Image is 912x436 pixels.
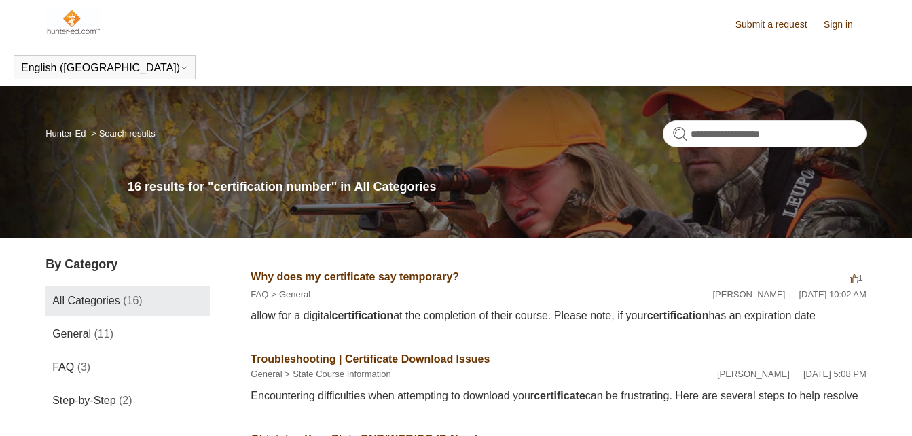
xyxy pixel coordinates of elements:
[268,288,310,302] li: General
[850,273,863,283] span: 1
[94,328,113,340] span: (11)
[332,310,394,321] em: certification
[251,369,282,379] a: General
[128,178,867,196] h1: 16 results for "certification number" in All Categories
[45,352,210,382] a: FAQ (3)
[119,395,132,406] span: (2)
[824,18,867,32] a: Sign in
[251,367,282,381] li: General
[123,295,142,306] span: (16)
[663,120,867,147] input: Search
[282,367,391,381] li: State Course Information
[251,271,459,283] a: Why does my certificate say temporary?
[52,395,115,406] span: Step-by-Step
[735,18,821,32] a: Submit a request
[45,386,210,416] a: Step-by-Step (2)
[45,128,86,139] a: Hunter-Ed
[251,288,268,302] li: FAQ
[251,388,867,404] div: Encountering difficulties when attempting to download your can be frustrating. Here are several s...
[293,369,391,379] a: State Course Information
[279,289,310,299] a: General
[88,128,156,139] li: Search results
[77,361,91,373] span: (3)
[534,390,585,401] em: certificate
[45,319,210,349] a: General (11)
[251,308,867,324] div: allow for a digital at the completion of their course. Please note, if your has an expiration date
[251,353,490,365] a: Troubleshooting | Certificate Download Issues
[799,289,866,299] time: 07/28/2022, 10:02
[45,286,210,316] a: All Categories (16)
[45,8,101,35] img: Hunter-Ed Help Center home page
[52,328,91,340] span: General
[717,367,790,381] li: [PERSON_NAME]
[647,310,709,321] em: certification
[45,255,210,274] h3: By Category
[712,288,785,302] li: [PERSON_NAME]
[52,295,120,306] span: All Categories
[45,128,88,139] li: Hunter-Ed
[52,361,74,373] span: FAQ
[251,289,268,299] a: FAQ
[803,369,867,379] time: 02/12/2024, 17:08
[21,62,188,74] button: English ([GEOGRAPHIC_DATA])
